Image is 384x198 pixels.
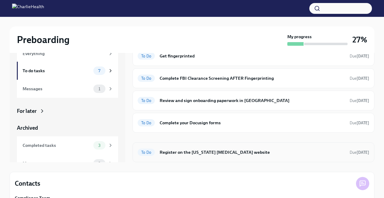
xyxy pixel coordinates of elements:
a: Archived [17,124,118,131]
span: To Do [138,98,155,103]
span: Due [350,76,369,81]
a: To DoComplete your Docusign formsDue[DATE] [138,118,369,128]
div: Completed tasks [23,142,91,149]
div: Messages [23,160,91,167]
a: To DoGet fingerprintedDue[DATE] [138,51,369,61]
div: To do tasks [23,67,91,74]
a: To DoComplete FBI Clearance Screening AFTER FingerprintingDue[DATE] [138,73,369,83]
a: For later [17,107,118,115]
a: Completed tasks3 [17,136,118,154]
span: To Do [138,150,155,155]
img: CharlieHealth [12,4,44,13]
a: Messages1 [17,80,118,98]
span: Due [350,98,369,103]
strong: My progress [287,34,312,40]
strong: [DATE] [357,98,369,103]
span: 0 [94,161,105,166]
span: August 29th, 2025 09:00 [350,150,369,155]
h6: Review and sign onboarding paperwork in [GEOGRAPHIC_DATA] [160,97,345,104]
h2: Preboarding [17,34,70,46]
div: Everything [23,50,105,57]
span: Due [350,121,369,125]
a: To DoRegister on the [US_STATE] [MEDICAL_DATA] websiteDue[DATE] [138,147,369,157]
strong: [DATE] [357,54,369,58]
span: September 2nd, 2025 09:00 [350,53,369,59]
a: To DoReview and sign onboarding paperwork in [GEOGRAPHIC_DATA]Due[DATE] [138,96,369,105]
span: To Do [138,121,155,125]
span: 3 [95,143,104,148]
span: 1 [95,87,104,91]
span: Due [350,54,369,58]
h6: Get fingerprinted [160,53,345,59]
strong: [DATE] [357,150,369,155]
span: To Do [138,54,155,58]
strong: [DATE] [357,76,369,81]
a: Everything [17,45,118,62]
strong: [DATE] [357,121,369,125]
span: To Do [138,76,155,81]
span: September 2nd, 2025 09:00 [350,120,369,126]
span: 7 [95,69,104,73]
h4: Contacts [15,179,40,188]
span: September 5th, 2025 09:00 [350,76,369,81]
h6: Complete FBI Clearance Screening AFTER Fingerprinting [160,75,345,82]
div: Messages [23,85,91,92]
div: For later [17,107,37,115]
span: September 5th, 2025 09:00 [350,98,369,104]
h3: 27% [352,34,367,45]
h6: Register on the [US_STATE] [MEDICAL_DATA] website [160,149,345,156]
a: To do tasks7 [17,62,118,80]
span: Due [350,150,369,155]
a: Messages0 [17,154,118,172]
h6: Complete your Docusign forms [160,119,345,126]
